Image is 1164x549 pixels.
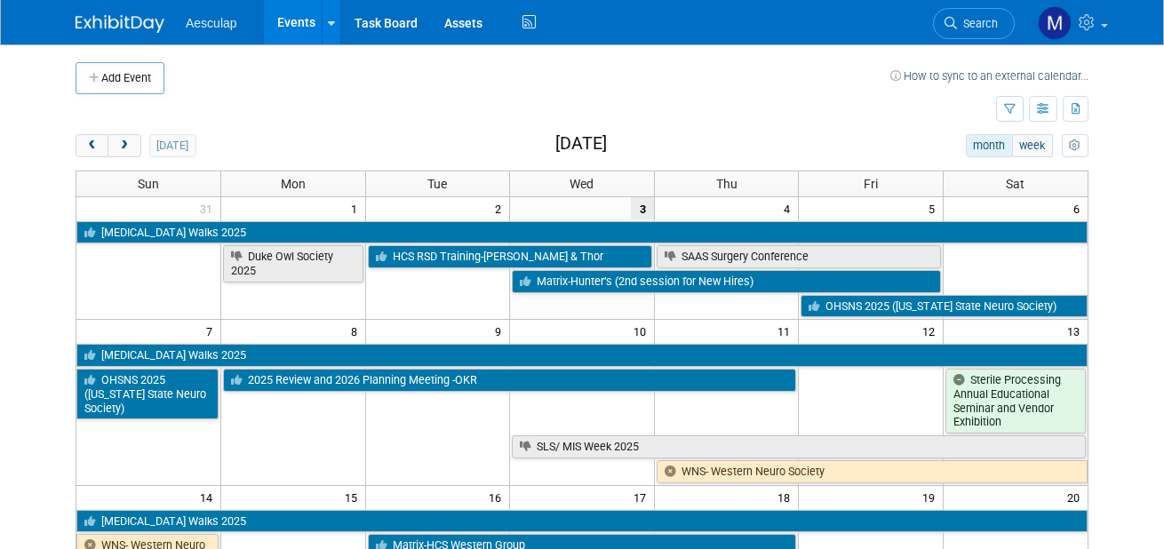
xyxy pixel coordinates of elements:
[776,486,798,508] span: 18
[966,134,1013,157] button: month
[76,62,164,94] button: Add Event
[349,320,365,342] span: 8
[198,486,220,508] span: 14
[368,245,652,268] a: HCS RSD Training-[PERSON_NAME] & Thor
[76,369,219,419] a: OHSNS 2025 ([US_STATE] State Neuro Society)
[921,486,943,508] span: 19
[776,320,798,342] span: 11
[76,344,1088,367] a: [MEDICAL_DATA] Walks 2025
[108,134,140,157] button: next
[1062,134,1088,157] button: myCustomButton
[427,177,447,191] span: Tue
[945,369,1086,434] a: Sterile Processing Annual Educational Seminar and Vendor Exhibition
[890,69,1088,83] a: How to sync to an external calendar...
[1069,140,1080,152] i: Personalize Calendar
[1006,177,1024,191] span: Sat
[631,197,654,219] span: 3
[921,320,943,342] span: 12
[933,8,1015,39] a: Search
[349,197,365,219] span: 1
[1065,320,1088,342] span: 13
[1012,134,1053,157] button: week
[204,320,220,342] span: 7
[76,221,1088,244] a: [MEDICAL_DATA] Walks 2025
[632,320,654,342] span: 10
[864,177,878,191] span: Fri
[493,197,509,219] span: 2
[186,16,237,30] span: Aesculap
[927,197,943,219] span: 5
[957,17,998,30] span: Search
[76,15,164,33] img: ExhibitDay
[512,270,941,293] a: Matrix-Hunter’s (2nd session for New Hires)
[487,486,509,508] span: 16
[512,435,1086,458] a: SLS/ MIS Week 2025
[76,134,108,157] button: prev
[281,177,306,191] span: Mon
[657,245,941,268] a: SAAS Surgery Conference
[223,369,796,392] a: 2025 Review and 2026 Planning Meeting -OKR
[632,486,654,508] span: 17
[716,177,737,191] span: Thu
[1072,197,1088,219] span: 6
[223,245,363,282] a: Duke Owl Society 2025
[138,177,159,191] span: Sun
[493,320,509,342] span: 9
[343,486,365,508] span: 15
[1038,6,1072,40] img: Maggie Jenkins
[1065,486,1088,508] span: 20
[149,134,196,157] button: [DATE]
[782,197,798,219] span: 4
[555,134,607,154] h2: [DATE]
[570,177,594,191] span: Wed
[198,197,220,219] span: 31
[801,295,1088,318] a: OHSNS 2025 ([US_STATE] State Neuro Society)
[657,460,1088,483] a: WNS- Western Neuro Society
[76,510,1088,533] a: [MEDICAL_DATA] Walks 2025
